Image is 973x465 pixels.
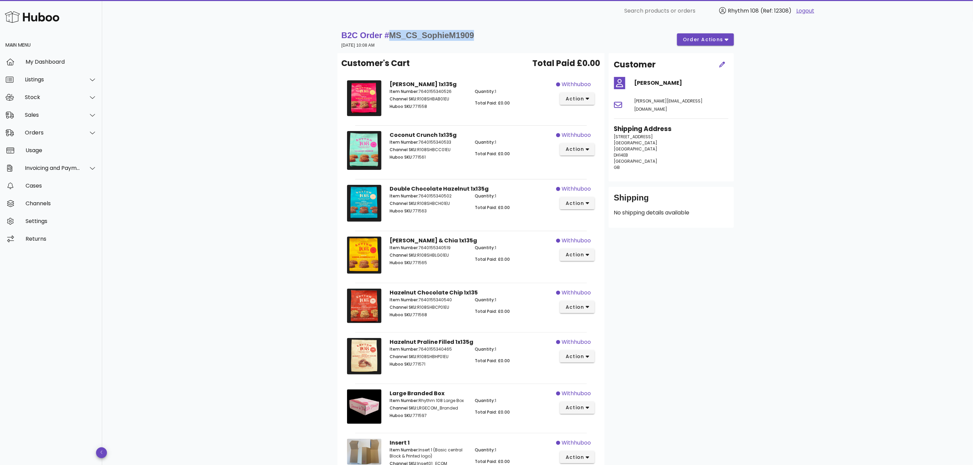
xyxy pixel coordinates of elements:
p: Insert 1 (Basic central Block & Printed logo) [390,447,467,459]
div: Settings [26,218,97,224]
p: 771571 [390,361,467,367]
span: Huboo SKU: [390,361,413,367]
p: 771558 [390,103,467,110]
strong: Insert 1 [390,439,410,447]
span: Channel SKU: [390,201,417,206]
button: action [560,197,595,209]
div: Usage [26,147,97,154]
span: withhuboo [562,289,591,297]
span: Quantity: [475,297,495,303]
div: Channels [26,200,97,207]
span: action [565,404,584,411]
span: Quantity: [475,139,495,145]
span: Huboo SKU: [390,260,413,266]
span: Total Paid £0.00 [533,57,600,69]
img: Product Image [347,80,381,116]
span: Rhythm 108 [728,7,759,15]
span: [GEOGRAPHIC_DATA] [614,158,658,164]
span: order actions [682,36,723,43]
span: Item Number: [390,346,419,352]
span: withhuboo [562,185,591,193]
p: 1 [475,297,552,303]
img: Product Image [347,185,381,222]
span: Item Number: [390,297,419,303]
strong: Coconut Crunch 1x135g [390,131,457,139]
p: 7640155340533 [390,139,467,145]
span: Quantity: [475,346,495,352]
span: Item Number: [390,139,419,145]
p: 771561 [390,154,467,160]
span: Customer's Cart [342,57,410,69]
p: 1 [475,245,552,251]
span: withhuboo [562,237,591,245]
img: Product Image [347,439,381,464]
p: 1 [475,398,552,404]
p: 1 [475,193,552,199]
button: order actions [677,33,734,46]
p: R108SHBCH01EU [390,201,467,207]
span: action [565,304,584,311]
span: action [565,251,584,258]
div: Cases [26,182,97,189]
p: 771563 [390,208,467,214]
button: action [560,451,595,463]
img: Huboo Logo [5,10,59,24]
p: 771568 [390,312,467,318]
span: [STREET_ADDRESS] [614,134,653,140]
div: Returns [26,236,97,242]
span: Total Paid: £0.00 [475,358,510,364]
span: Total Paid: £0.00 [475,308,510,314]
span: Item Number: [390,398,419,403]
img: Product Image [347,237,381,274]
div: Sales [25,112,80,118]
strong: Hazelnut Chocolate Chip 1x135 [390,289,478,296]
span: action [565,200,584,207]
img: Product Image [347,131,381,170]
span: Item Number: [390,193,419,199]
span: Item Number: [390,89,419,94]
span: Total Paid: £0.00 [475,151,510,157]
span: (Ref: 12308) [760,7,791,15]
p: 1 [475,89,552,95]
span: Item Number: [390,447,419,453]
img: Product Image [347,289,381,323]
span: withhuboo [562,80,591,89]
strong: Large Branded Box [390,389,444,397]
strong: B2C Order # [342,31,474,40]
div: My Dashboard [26,59,97,65]
small: [DATE] 10:08 AM [342,43,375,48]
div: Orders [25,129,80,136]
p: 7640155340540 [390,297,467,303]
p: R108SHBAB01EU [390,96,467,102]
span: Quantity: [475,193,495,199]
p: 771597 [390,413,467,419]
span: Total Paid: £0.00 [475,100,510,106]
span: Channel SKU: [390,96,417,102]
p: 7640155340465 [390,346,467,352]
span: action [565,146,584,153]
strong: Hazelnut Praline Filled 1x135g [390,338,473,346]
button: action [560,249,595,261]
span: Channel SKU: [390,147,417,153]
span: withhuboo [562,338,591,346]
span: Huboo SKU: [390,103,413,109]
span: Quantity: [475,245,495,251]
button: action [560,350,595,363]
span: Total Paid: £0.00 [475,459,510,464]
span: Huboo SKU: [390,413,413,418]
span: [GEOGRAPHIC_DATA] [614,140,658,146]
strong: [PERSON_NAME] & Chia 1x135g [390,237,477,244]
span: action [565,353,584,360]
div: Listings [25,76,80,83]
span: Channel SKU: [390,304,417,310]
h4: [PERSON_NAME] [634,79,728,87]
p: R108SHBCP01EU [390,304,467,310]
span: Channel SKU: [390,354,417,359]
span: withhuboo [562,131,591,139]
p: R108SHBLG01EU [390,252,467,258]
span: withhuboo [562,439,591,447]
span: MS_CS_SophieM1909 [389,31,474,40]
span: action [565,95,584,102]
span: Quantity: [475,398,495,403]
span: Huboo SKU: [390,154,413,160]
